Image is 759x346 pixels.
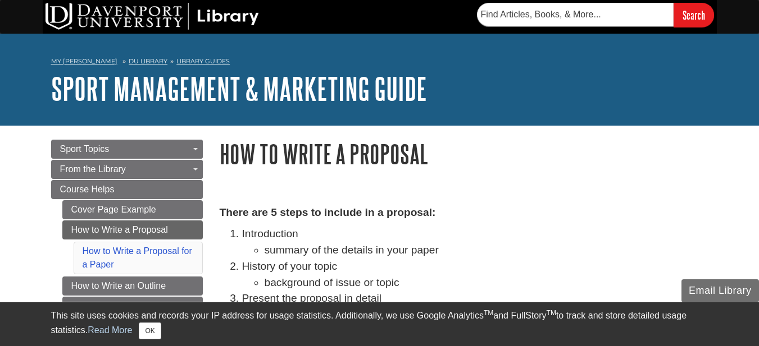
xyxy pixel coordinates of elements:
strong: There are 5 steps to include in a proposal: [220,206,436,218]
a: From the Library [51,160,203,179]
a: My [PERSON_NAME] [51,57,117,66]
a: How to Write a Proposal for a Paper [83,246,192,269]
li: background of issue or topic [265,275,708,291]
input: Search [674,3,714,27]
div: This site uses cookies and records your IP address for usage statistics. Additionally, we use Goo... [51,309,708,339]
img: DU Library [46,3,259,30]
a: Cover Page Example [62,200,203,219]
sup: TM [547,309,556,317]
span: From the Library [60,164,126,174]
a: How to Write an Outline [62,276,203,296]
span: Course Helps [60,184,115,194]
form: Searches DU Library's articles, books, and more [477,3,714,27]
button: Email Library [681,279,759,302]
li: summary of the details in your paper [265,242,708,259]
li: Introduction [242,226,708,259]
a: Read More [88,325,132,335]
sup: TM [484,309,493,317]
a: Library Guides [176,57,230,65]
li: Present the proposal in detail [242,290,708,323]
a: How to Write a Case Study [62,297,203,316]
h1: How to Write a Proposal [220,140,708,168]
a: Sport Management & Marketing Guide [51,71,427,106]
input: Find Articles, Books, & More... [477,3,674,26]
button: Close [139,322,161,339]
li: History of your topic [242,259,708,291]
a: Course Helps [51,180,203,199]
nav: breadcrumb [51,54,708,72]
a: How to Write a Proposal [62,220,203,239]
a: Sport Topics [51,140,203,159]
a: DU Library [129,57,167,65]
span: Sport Topics [60,144,110,154]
